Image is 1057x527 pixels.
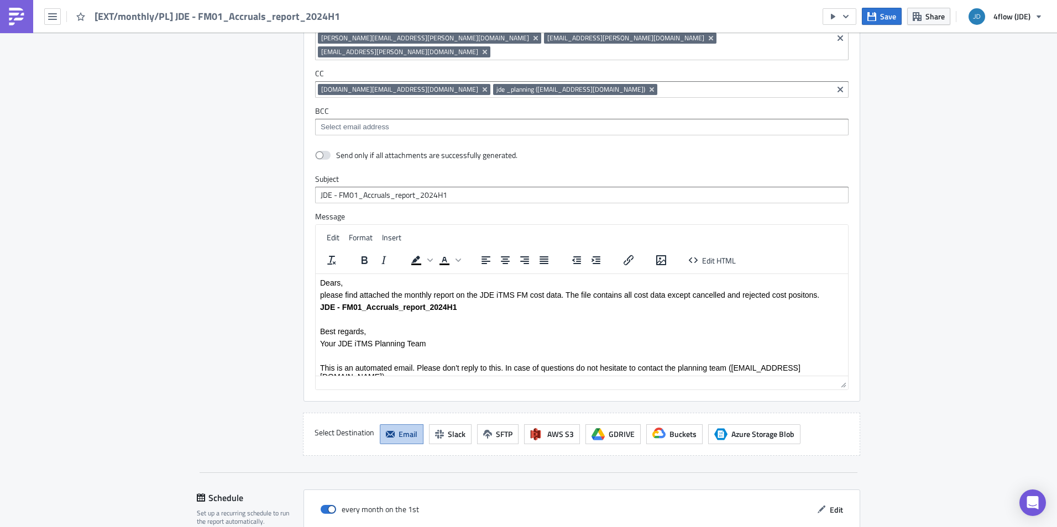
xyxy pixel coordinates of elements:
[477,252,495,268] button: Align left
[321,48,478,56] span: [EMAIL_ADDRESS][PERSON_NAME][DOMAIN_NAME]
[477,424,519,444] button: SFTP
[4,89,485,107] span: This is an automated email. Please don't reply to this. In case of questions do not hesitate to c...
[535,252,553,268] button: Justify
[336,150,517,160] div: Send only if all attachments are successfully generated.
[812,501,849,518] button: Edit
[322,252,341,268] button: Clear formatting
[315,68,849,78] label: CC
[547,428,574,440] span: AWS S3
[327,231,339,243] span: Edit
[496,428,512,440] span: SFTP
[547,34,704,43] span: [EMAIL_ADDRESS][PERSON_NAME][DOMAIN_NAME]
[4,53,528,62] p: Best regards,
[515,252,534,268] button: Align right
[880,10,896,22] span: Save
[315,174,849,184] label: Subject
[967,7,986,26] img: Avatar
[8,8,25,25] img: PushMetrics
[318,122,845,133] input: Select em ail add ress
[702,254,736,266] span: Edit HTML
[708,424,800,444] button: Azure Storage BlobAzure Storage Blob
[619,252,638,268] button: Insert/edit link
[321,34,529,43] span: [PERSON_NAME][EMAIL_ADDRESS][PERSON_NAME][DOMAIN_NAME]
[587,252,605,268] button: Increase indent
[480,46,490,57] button: Remove Tag
[609,428,635,440] span: GDRIVE
[646,424,703,444] button: Buckets
[684,252,740,268] button: Edit HTML
[374,252,393,268] button: Italic
[669,428,697,440] span: Buckets
[862,8,902,25] button: Save
[993,10,1030,22] span: 4flow (JDE)
[315,106,849,116] label: BCC
[480,84,490,95] button: Remove Tag
[4,29,141,38] strong: JDE - FM01_Accruals_report_2024H1
[531,33,541,44] button: Remove Tag
[496,252,515,268] button: Align center
[197,509,296,526] div: Set up a recurring schedule to run the report automatically.
[321,85,478,94] span: [DOMAIN_NAME][EMAIL_ADDRESS][DOMAIN_NAME]
[435,252,463,268] div: Text color
[95,10,341,23] span: [EXT/monthly/PL] JDE - FM01_Accruals_report_2024H1
[399,428,417,440] span: Email
[962,4,1049,29] button: 4flow (JDE)
[382,231,401,243] span: Insert
[834,83,847,96] button: Clear selected items
[316,274,848,376] iframe: Rich Text Area
[4,17,528,25] p: please find attached the monthly report on the JDE iTMS FM cost data. The file contains all cost ...
[197,489,304,506] div: Schedule
[321,501,419,518] div: every month on the 1st
[834,31,847,45] button: Clear selected items
[907,8,950,25] button: Share
[315,212,849,222] label: Message
[925,10,945,22] span: Share
[567,252,586,268] button: Decrease indent
[407,252,435,268] div: Background color
[647,84,657,95] button: Remove Tag
[1019,489,1046,516] div: Open Intercom Messenger
[836,376,848,389] div: Resize
[652,252,671,268] button: Insert/edit image
[4,4,528,13] p: Dears,
[4,4,528,107] body: Rich Text Area. Press ALT-0 for help.
[585,424,641,444] button: GDRIVE
[4,65,528,74] p: Your JDE iTMS Planning Team
[524,424,580,444] button: AWS S3
[714,428,728,441] span: Azure Storage Blob
[315,424,374,441] label: Select Destination
[429,424,472,444] button: Slack
[355,252,374,268] button: Bold
[496,85,645,94] span: jde _planning ([EMAIL_ADDRESS][DOMAIN_NAME])
[448,428,465,440] span: Slack
[380,424,423,444] button: Email
[830,504,843,515] span: Edit
[349,231,373,243] span: Format
[707,33,716,44] button: Remove Tag
[731,428,794,440] span: Azure Storage Blob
